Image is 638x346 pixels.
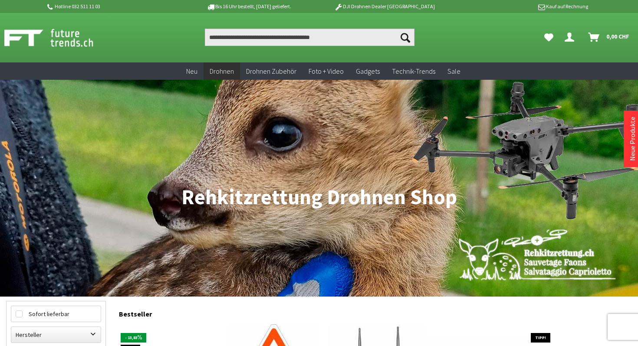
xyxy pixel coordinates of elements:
[606,29,629,43] span: 0,00 CHF
[180,62,204,80] a: Neu
[4,27,112,49] img: Shop Futuretrends - zur Startseite wechseln
[303,62,350,80] a: Foto + Video
[585,29,634,46] a: Warenkorb
[317,1,452,12] p: DJI Drohnen Dealer [GEOGRAPHIC_DATA]
[350,62,386,80] a: Gadgets
[447,67,460,75] span: Sale
[210,67,234,75] span: Drohnen
[204,62,240,80] a: Drohnen
[386,62,441,80] a: Technik-Trends
[240,62,303,80] a: Drohnen Zubehör
[205,29,415,46] input: Produkt, Marke, Kategorie, EAN, Artikelnummer…
[309,67,344,75] span: Foto + Video
[356,67,380,75] span: Gadgets
[540,29,558,46] a: Meine Favoriten
[11,327,101,343] label: Hersteller
[396,29,414,46] button: Suchen
[392,67,435,75] span: Technik-Trends
[628,117,637,161] a: Neue Produkte
[11,306,101,322] label: Sofort lieferbar
[186,67,197,75] span: Neu
[119,301,632,323] div: Bestseller
[452,1,588,12] p: Kauf auf Rechnung
[46,1,181,12] p: Hotline 032 511 11 03
[561,29,581,46] a: Dein Konto
[181,1,316,12] p: Bis 16 Uhr bestellt, [DATE] geliefert.
[6,186,632,208] h1: Rehkitzrettung Drohnen Shop
[246,67,296,75] span: Drohnen Zubehör
[441,62,467,80] a: Sale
